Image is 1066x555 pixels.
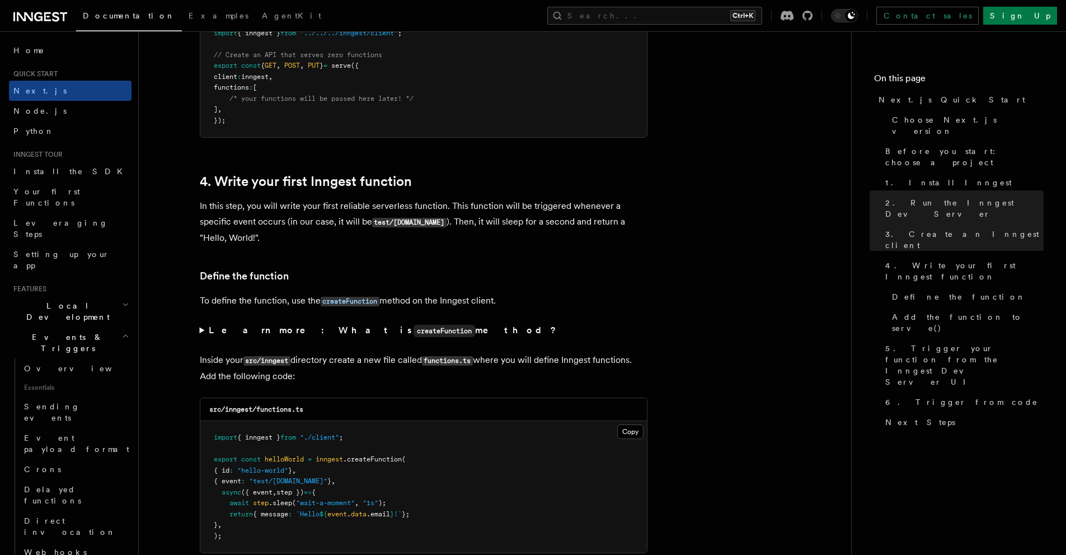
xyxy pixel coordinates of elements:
a: Add the function to serve() [887,307,1044,338]
span: Crons [24,465,61,474]
span: ] [214,105,218,113]
span: Next.js Quick Start [879,94,1025,105]
span: Setting up your app [13,250,110,270]
span: step [253,499,269,507]
a: Leveraging Steps [9,213,132,244]
span: Inngest tour [9,150,63,159]
a: Choose Next.js version [887,110,1044,141]
span: // Create an API that serves zero functions [214,51,382,59]
a: Documentation [76,3,182,31]
span: Home [13,45,45,56]
span: = [323,62,327,69]
span: const [241,455,261,463]
kbd: Ctrl+K [730,10,755,21]
span: , [300,62,304,69]
span: async [222,488,241,496]
span: Features [9,285,46,293]
span: await [229,499,249,507]
span: .createFunction [343,455,402,463]
span: const [241,62,261,69]
span: , [276,62,280,69]
span: }); [214,116,226,124]
a: Overview [20,358,132,379]
span: : [288,510,292,518]
span: Examples [189,11,248,20]
span: { inngest } [237,433,280,441]
span: Next.js [13,86,67,95]
span: 6. Trigger from code [885,397,1038,408]
span: Install the SDK [13,167,129,176]
span: } [214,521,218,529]
a: Crons [20,459,132,479]
span: Essentials [20,379,132,397]
span: } [327,477,331,485]
span: from [280,433,296,441]
strong: Learn more: What is method? [209,325,558,335]
span: 2. Run the Inngest Dev Server [885,197,1044,220]
a: 4. Write your first Inngest function [200,174,412,189]
code: test/[DOMAIN_NAME] [372,218,447,227]
a: Next Steps [881,412,1044,432]
span: { [312,488,316,496]
button: Copy [617,425,644,439]
span: { inngest } [237,29,280,37]
span: { [261,62,265,69]
span: .sleep [269,499,292,507]
span: Direct invocation [24,516,116,537]
a: 2. Run the Inngest Dev Server [881,193,1044,224]
code: createFunction [414,325,475,337]
button: Toggle dark mode [831,9,858,22]
a: 5. Trigger your function from the Inngest Dev Server UI [881,338,1044,392]
span: 1. Install Inngest [885,177,1012,188]
a: Direct invocation [20,511,132,542]
a: 4. Write your first Inngest function [881,255,1044,287]
a: Define the function [887,287,1044,307]
span: "1s" [363,499,378,507]
span: , [331,477,335,485]
span: } [390,510,394,518]
code: src/inngest [243,356,290,366]
span: ); [214,532,222,540]
a: Your first Functions [9,181,132,213]
button: Local Development [9,296,132,327]
summary: Learn more: What iscreateFunctionmethod? [200,323,647,339]
span: PUT [308,62,320,69]
a: Setting up your app [9,244,132,276]
a: Sending events [20,397,132,428]
span: inngest [316,455,343,463]
a: 1. Install Inngest [881,172,1044,193]
span: 4. Write your first Inngest function [885,260,1044,282]
span: ; [398,29,402,37]
p: In this step, you will write your first reliable serverless function. This function will be trigg... [200,198,647,246]
span: import [214,433,237,441]
a: 6. Trigger from code [881,392,1044,412]
span: } [288,467,292,474]
code: src/inngest/functions.ts [209,405,303,413]
span: Choose Next.js version [892,114,1044,137]
span: { event [214,477,241,485]
a: Home [9,40,132,60]
span: }; [402,510,410,518]
span: : [249,83,253,91]
p: Inside your directory create a new file called where you will define Inngest functions. Add the f... [200,352,647,384]
span: ${ [320,510,327,518]
a: Python [9,121,132,141]
span: Leveraging Steps [13,218,108,239]
span: export [214,62,237,69]
span: `Hello [296,510,320,518]
span: "../../../inngest/client" [300,29,398,37]
span: : [229,467,233,474]
a: Define the function [200,268,289,284]
span: helloWorld [265,455,304,463]
span: => [304,488,312,496]
span: export [214,455,237,463]
span: AgentKit [262,11,321,20]
a: createFunction [321,295,379,306]
span: Delayed functions [24,485,81,505]
span: from [280,29,296,37]
a: Next.js [9,81,132,101]
span: : [241,477,245,485]
button: Events & Triggers [9,327,132,358]
h4: On this page [874,72,1044,90]
a: Examples [182,3,255,30]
